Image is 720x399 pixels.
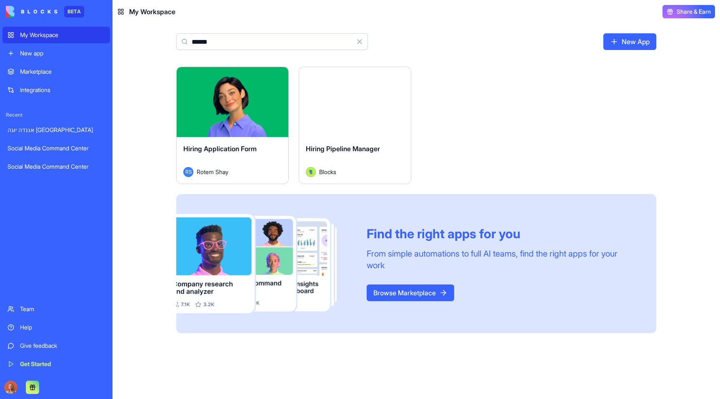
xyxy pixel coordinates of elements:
div: Integrations [20,86,105,94]
a: אננדה יוגה [GEOGRAPHIC_DATA] [2,122,110,138]
div: Social Media Command Center [7,162,105,171]
a: Integrations [2,82,110,98]
span: Recent [2,112,110,118]
a: New App [603,33,656,50]
div: BETA [64,6,84,17]
div: Marketplace [20,67,105,76]
img: Avatar [306,167,316,177]
span: My Workspace [129,7,175,17]
a: Team [2,301,110,317]
div: Get Started [20,360,105,368]
img: logo [6,6,57,17]
span: RS [183,167,193,177]
a: Social Media Command Center [2,158,110,175]
img: Marina_gj5dtt.jpg [4,381,17,394]
a: Marketplace [2,63,110,80]
div: Help [20,323,105,332]
div: My Workspace [20,31,105,39]
div: Find the right apps for you [367,226,636,241]
span: Blocks [319,167,336,176]
a: Get Started [2,356,110,372]
div: אננדה יוגה [GEOGRAPHIC_DATA] [7,126,105,134]
div: Social Media Command Center [7,144,105,152]
a: Hiring Application FormRSRotem Shay [176,67,289,184]
a: New app [2,45,110,62]
div: New app [20,49,105,57]
div: From simple automations to full AI teams, find the right apps for your work [367,248,636,271]
span: Hiring Application Form [183,145,257,153]
button: Share & Earn [662,5,715,18]
img: Frame_181_egmpey.png [176,214,353,314]
a: Social Media Command Center [2,140,110,157]
span: Hiring Pipeline Manager [306,145,380,153]
a: BETA [6,6,84,17]
a: Hiring Pipeline ManagerAvatarBlocks [299,67,411,184]
a: My Workspace [2,27,110,43]
div: Team [20,305,105,313]
a: Browse Marketplace [367,284,454,301]
a: Help [2,319,110,336]
div: Give feedback [20,342,105,350]
span: Rotem Shay [197,167,228,176]
a: Give feedback [2,337,110,354]
span: Share & Earn [677,7,711,16]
